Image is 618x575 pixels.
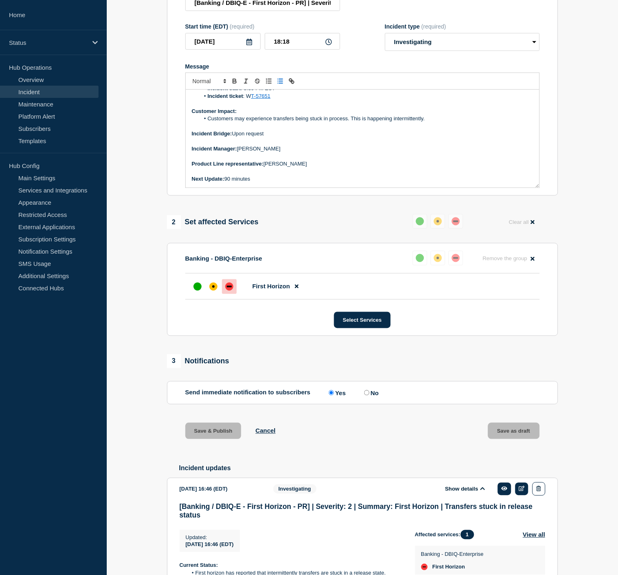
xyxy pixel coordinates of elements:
[200,115,533,122] li: Customers may experience transfers being stuck in process. This is happening intermittently.
[483,256,528,262] span: Remove the group
[192,108,237,114] strong: Customer Impact:
[415,530,478,540] span: Affected services:
[431,214,445,229] button: affected
[240,76,252,86] button: Toggle italic text
[478,251,540,267] button: Remove the group
[334,312,391,328] button: Select Services
[443,486,488,493] button: Show details
[229,76,240,86] button: Toggle bold text
[225,283,233,291] div: down
[364,390,369,396] input: No
[449,251,463,265] button: down
[251,93,271,99] a: T-57651
[327,389,346,397] label: Yes
[230,23,255,30] span: (required)
[185,33,261,50] input: YYYY-MM-DD
[185,389,311,397] p: Send immediate notification to subscribers
[362,389,379,397] label: No
[385,33,540,51] select: Incident type
[329,390,334,396] input: Yes
[422,23,446,30] span: (required)
[186,542,234,548] span: [DATE] 16:46 (EDT)
[179,465,558,472] h2: Incident updates
[265,33,340,50] input: HH:MM
[9,39,87,46] p: Status
[186,90,539,188] div: Message
[180,562,218,568] strong: Current Status:
[434,254,442,262] div: affected
[185,63,540,70] div: Message
[416,217,424,226] div: up
[167,354,181,368] span: 3
[385,23,540,30] div: Incident type
[504,214,539,230] button: Clear all
[416,254,424,262] div: up
[253,283,290,290] span: First Horizon
[208,93,243,99] strong: Incident ticket
[192,176,224,182] strong: Next Update:
[185,255,262,262] p: Banking - DBIQ-Enterprise
[192,145,533,153] p: [PERSON_NAME]
[186,535,234,541] p: Updated :
[185,423,242,439] button: Save & Publish
[449,214,463,229] button: down
[434,217,442,226] div: affected
[192,130,232,137] strong: Incident Bridge:
[413,214,427,229] button: up
[167,354,229,368] div: Notifications
[413,251,427,265] button: up
[452,217,460,226] div: down
[263,76,275,86] button: Toggle ordered list
[180,482,261,496] div: [DATE] 16:46 (EDT)
[194,283,202,291] div: up
[452,254,460,262] div: down
[192,161,264,167] strong: Product Line representative:
[180,503,545,520] h3: [Banking / DBIQ-E - First Horizon - PR] | Severity: 2 | Summary: First Horizon | Transfers stuck ...
[185,389,540,397] div: Send immediate notification to subscribers
[421,551,484,557] p: Banking - DBIQ-Enterprise
[275,76,286,86] button: Toggle bulleted list
[255,427,275,434] button: Cancel
[192,160,533,168] p: [PERSON_NAME]
[431,251,445,265] button: affected
[523,530,545,540] button: View all
[433,564,465,571] span: First Horizon
[185,23,340,30] div: Start time (EDT)
[189,76,229,86] span: Font size
[252,76,263,86] button: Toggle strikethrough text
[192,175,533,183] p: 90 minutes
[488,423,540,439] button: Save as draft
[192,130,533,137] p: Upon request
[273,484,317,494] span: Investigating
[209,283,218,291] div: affected
[286,76,297,86] button: Toggle link
[192,146,237,152] strong: Incident Manager:
[167,215,259,229] div: Set affected Services
[421,564,428,571] div: down
[200,93,533,100] li: : W
[461,530,474,540] span: 1
[167,215,181,229] span: 2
